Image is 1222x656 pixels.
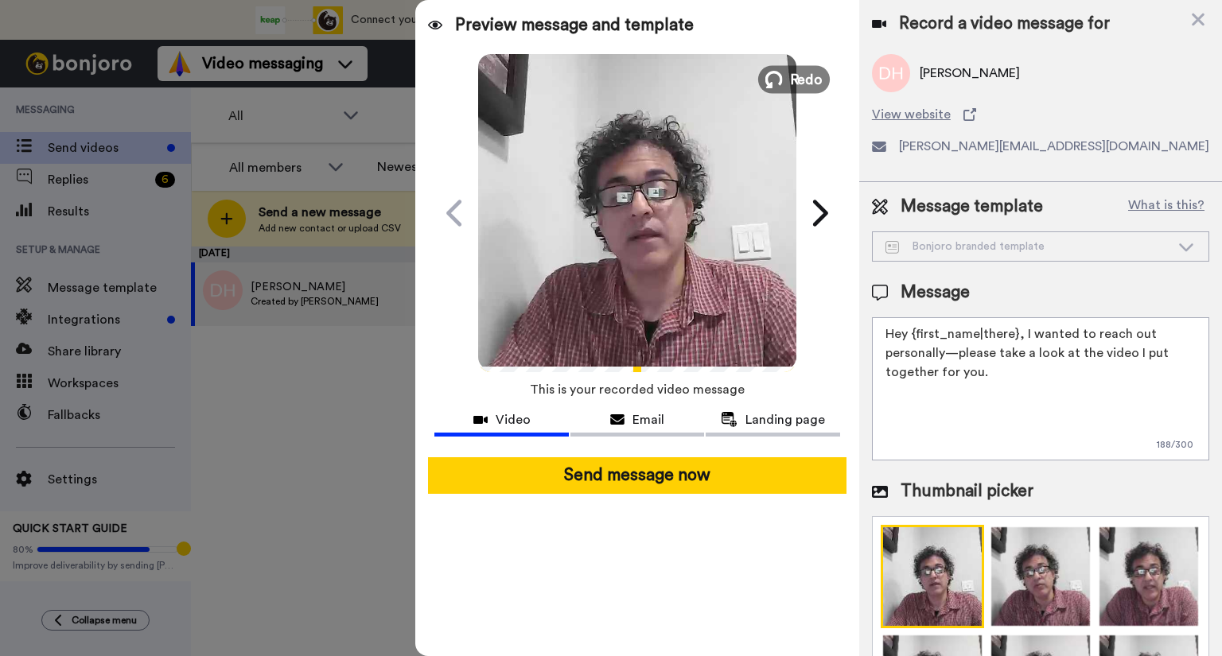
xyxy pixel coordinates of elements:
[901,281,970,305] span: Message
[745,410,825,429] span: Landing page
[1097,525,1201,628] img: Z
[428,457,846,494] button: Send message now
[881,525,984,628] img: Z
[1123,195,1209,219] button: What is this?
[496,410,531,429] span: Video
[901,479,1033,503] span: Thumbnail picker
[885,241,899,254] img: Message-temps.svg
[989,525,1092,628] img: 9k=
[885,239,1170,254] div: Bonjoro branded template
[899,137,1209,156] span: [PERSON_NAME][EMAIL_ADDRESS][DOMAIN_NAME]
[901,195,1043,219] span: Message template
[530,372,745,407] span: This is your recorded video message
[872,317,1209,460] textarea: Hey {first_name|there}, I wanted to reach out personally—please take a look at the video I put to...
[632,410,664,429] span: Email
